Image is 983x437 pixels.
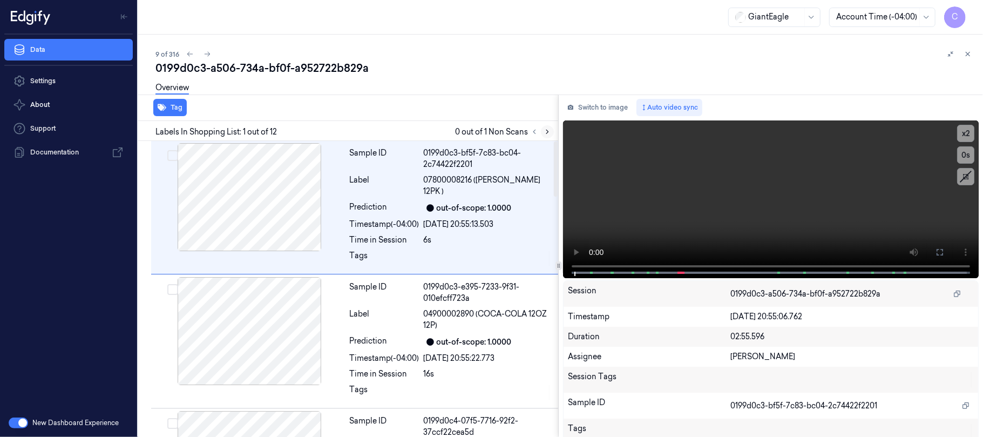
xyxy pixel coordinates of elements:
div: 16s [424,368,552,380]
span: 0199d0c3-a506-734a-bf0f-a952722b829a [730,288,880,300]
a: Documentation [4,142,133,163]
div: [DATE] 20:55:06.762 [730,311,974,322]
div: Timestamp [568,311,730,322]
div: Prediction [350,335,419,348]
button: Tag [153,99,187,116]
div: Tags [350,250,419,267]
span: 04900002890 (COCA-COLA 12OZ 12P) [424,308,552,331]
span: 07800008216 ([PERSON_NAME] 12PK ) [424,174,552,197]
div: 02:55.596 [730,331,974,342]
div: Sample ID [350,281,419,304]
button: Switch to image [563,99,632,116]
span: Labels In Shopping List: 1 out of 12 [155,126,277,138]
span: 0199d0c3-bf5f-7c83-bc04-2c74422f2201 [730,400,877,412]
div: out-of-scope: 1.0000 [437,337,512,348]
div: 0199d0c3-e395-7233-9f31-010efcff723a [424,281,552,304]
span: 9 of 316 [155,50,179,59]
div: out-of-scope: 1.0000 [437,203,512,214]
div: Label [350,174,419,197]
button: Auto video sync [636,99,702,116]
div: Prediction [350,201,419,214]
div: [DATE] 20:55:13.503 [424,219,552,230]
button: About [4,94,133,116]
div: Sample ID [350,147,419,170]
span: 0 out of 1 Non Scans [455,125,554,138]
a: Settings [4,70,133,92]
a: Support [4,118,133,139]
div: Duration [568,331,730,342]
div: Assignee [568,351,730,362]
button: 0s [957,146,974,164]
button: Toggle Navigation [116,8,133,25]
div: 0199d0c3-bf5f-7c83-bc04-2c74422f2201 [424,147,552,170]
div: [DATE] 20:55:22.773 [424,353,552,364]
div: [PERSON_NAME] [730,351,974,362]
div: 6s [424,234,552,246]
a: Overview [155,82,189,95]
div: Time in Session [350,234,419,246]
button: Select row [167,284,178,295]
div: Tags [350,384,419,401]
button: Select row [167,150,178,161]
div: Timestamp (-04:00) [350,219,419,230]
div: 0199d0c3-a506-734a-bf0f-a952722b829a [155,60,974,76]
div: Session [568,285,730,302]
button: x2 [957,125,974,142]
div: Session Tags [568,371,730,388]
button: C [944,6,966,28]
div: Time in Session [350,368,419,380]
a: Data [4,39,133,60]
div: Sample ID [568,397,730,414]
div: Timestamp (-04:00) [350,353,419,364]
button: Select row [167,418,178,429]
div: Label [350,308,419,331]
